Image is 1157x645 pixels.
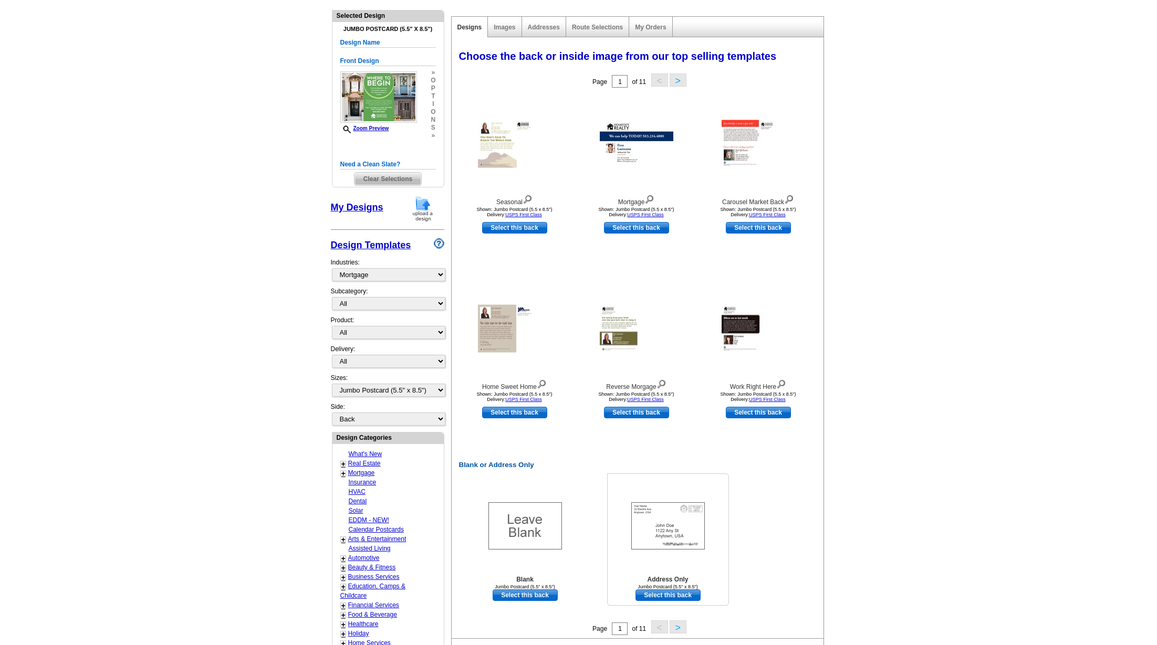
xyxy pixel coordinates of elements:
div: Shown: Jumbo Postcard (5.5 x 8.5") Delivery: [701,392,816,402]
img: design-wizard-help-icon.png [434,238,444,249]
a: use this design [635,589,701,601]
button: < [651,620,668,633]
iframe: LiveChat chat widget [947,401,1157,645]
img: upload-design [409,195,436,222]
b: Address Only [647,576,688,583]
img: Addresses Only [631,502,705,549]
a: Real Estate [348,460,381,467]
a: USPS First Class [749,397,786,402]
div: Jumbo Postcard (5.5" x 8.5") [467,584,583,589]
div: Shown: Jumbo Postcard (5.5 x 8.5") Delivery: [457,392,572,402]
a: Holiday [348,630,369,637]
a: USPS First Class [627,212,664,217]
a: Education, Camps & Childcare [340,583,405,599]
div: Subcategory: [331,287,444,315]
a: use this design [726,222,791,234]
div: Work Right Here [701,377,816,392]
a: + [341,469,346,478]
a: + [341,583,346,591]
a: use this design [604,222,669,234]
h4: Jumbo Postcard (5.5" x 8.5") [340,26,436,33]
a: Designs [457,24,482,31]
a: My Designs [331,202,383,213]
div: Carousel Market Back [701,193,816,207]
a: Addresses [528,24,560,31]
span: s [431,124,435,132]
div: Shown: Jumbo Postcard (5.5 x 8.5") Delivery: [457,207,572,217]
a: use this design [726,407,791,418]
span: » [431,132,435,140]
span: o [431,108,435,116]
span: Page [592,625,607,632]
span: Clear Selections [355,173,421,185]
a: Solar [349,507,363,514]
img: Home Sweet Home [478,305,551,353]
a: Financial Services [348,601,399,609]
img: view design details [523,193,533,204]
h2: Blank or Address Only [454,461,826,469]
a: + [341,573,346,581]
a: Design Templates [331,240,411,250]
a: HVAC [349,488,366,495]
span: i [431,100,435,108]
a: + [341,564,346,572]
div: Design Categories [332,432,444,442]
img: view design details [644,193,654,204]
img: Mortgage [600,120,673,168]
img: Blank Template [488,502,562,549]
a: USPS First Class [505,212,542,217]
a: USPS First Class [749,212,786,217]
a: use this design [482,407,547,418]
span: o [431,77,435,84]
a: USPS First Class [505,397,542,402]
a: Arts & Entertainment [348,535,406,543]
div: Delivery: [331,344,444,373]
div: Seasonal [457,193,572,207]
a: + [341,601,346,610]
a: + [341,611,346,619]
img: Seasonal [478,120,551,168]
div: Selected Design [332,10,444,20]
a: use this design [604,407,669,418]
a: Insurance [349,479,377,486]
a: Beauty & Fitness [348,564,396,571]
div: Mortgage [579,193,694,207]
a: + [341,630,346,638]
a: + [341,535,346,544]
a: What's New [349,450,382,458]
span: Page [592,78,607,86]
a: Automotive [348,554,380,562]
div: Reverse Morgage [579,377,694,392]
span: » [431,69,435,77]
div: Side: [331,402,444,427]
a: My Orders [635,24,666,31]
span: of 11 [632,78,646,86]
a: EDDM - NEW! [349,516,389,524]
a: Mortgage [348,469,375,477]
img: view design details [784,193,794,204]
div: Sizes: [331,373,444,402]
a: + [341,554,346,563]
div: Home Sweet Home [457,377,572,392]
h5: Need a Clean Slate? [340,160,436,170]
div: Shown: Jumbo Postcard (5.5 x 8.5") Delivery: [701,207,816,217]
div: Shown: Jumbo Postcard (5.5 x 8.5") Delivery: [579,207,694,217]
h5: Design Name [340,38,436,48]
button: < [651,73,668,87]
span: n [431,116,435,124]
a: Route Selections [572,24,623,31]
span: p [431,84,435,92]
a: Zoom Preview [340,125,389,131]
div: Jumbo Postcard (5.5" x 8.5") [610,584,726,589]
img: view design details [537,377,547,389]
img: GENPJF_FirstStep_All.jpg [340,71,417,123]
a: + [341,460,346,468]
img: view design details [656,377,666,389]
div: Product: [331,315,444,344]
span: t [431,92,435,100]
img: Work Right Here [722,305,795,353]
a: Dental [349,498,367,505]
a: + [341,620,346,629]
img: Reverse Morgage [600,305,673,353]
h5: Front Design [340,56,436,66]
